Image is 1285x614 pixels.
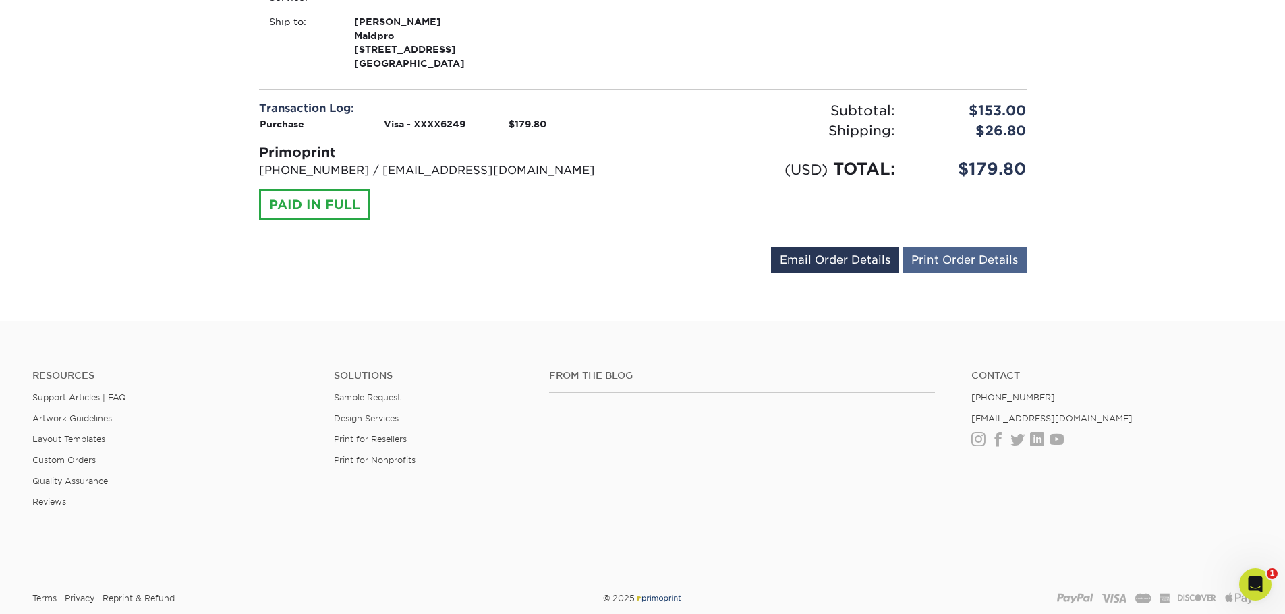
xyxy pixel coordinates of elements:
[384,119,465,129] strong: Visa - XXXX6249
[259,15,344,70] div: Ship to:
[32,370,314,381] h4: Resources
[1239,568,1272,601] iframe: Intercom live chat
[971,413,1133,423] a: [EMAIL_ADDRESS][DOMAIN_NAME]
[549,370,935,381] h4: From the Blog
[32,392,126,402] a: Support Articles | FAQ
[905,157,1037,181] div: $179.80
[334,434,407,444] a: Print for Resellers
[259,162,633,179] p: [PHONE_NUMBER] / [EMAIL_ADDRESS][DOMAIN_NAME]
[334,455,416,465] a: Print for Nonprofits
[32,434,105,444] a: Layout Templates
[32,588,57,609] a: Terms
[771,247,899,273] a: Email Order Details
[643,100,905,121] div: Subtotal:
[354,29,505,42] span: Maidpro
[334,392,401,402] a: Sample Request
[334,370,529,381] h4: Solutions
[260,119,304,129] strong: Purchase
[354,15,505,68] strong: [GEOGRAPHIC_DATA]
[32,497,66,507] a: Reviews
[32,455,96,465] a: Custom Orders
[905,121,1037,141] div: $26.80
[334,413,399,423] a: Design Services
[103,588,175,609] a: Reprint & Refund
[32,476,108,486] a: Quality Assurance
[259,100,633,117] div: Transaction Log:
[1267,568,1278,579] span: 1
[971,392,1055,402] a: [PHONE_NUMBER]
[635,593,682,603] img: Primoprint
[32,413,112,423] a: Artwork Guidelines
[354,42,505,56] span: [STREET_ADDRESS]
[971,370,1253,381] a: Contact
[259,189,370,220] div: PAID IN FULL
[784,161,828,178] small: (USD)
[903,247,1027,273] a: Print Order Details
[259,142,633,162] div: Primoprint
[65,588,94,609] a: Privacy
[509,119,546,129] strong: $179.80
[436,588,849,609] div: © 2025
[643,121,905,141] div: Shipping:
[354,15,505,28] span: [PERSON_NAME]
[833,159,895,179] span: TOTAL:
[905,100,1037,121] div: $153.00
